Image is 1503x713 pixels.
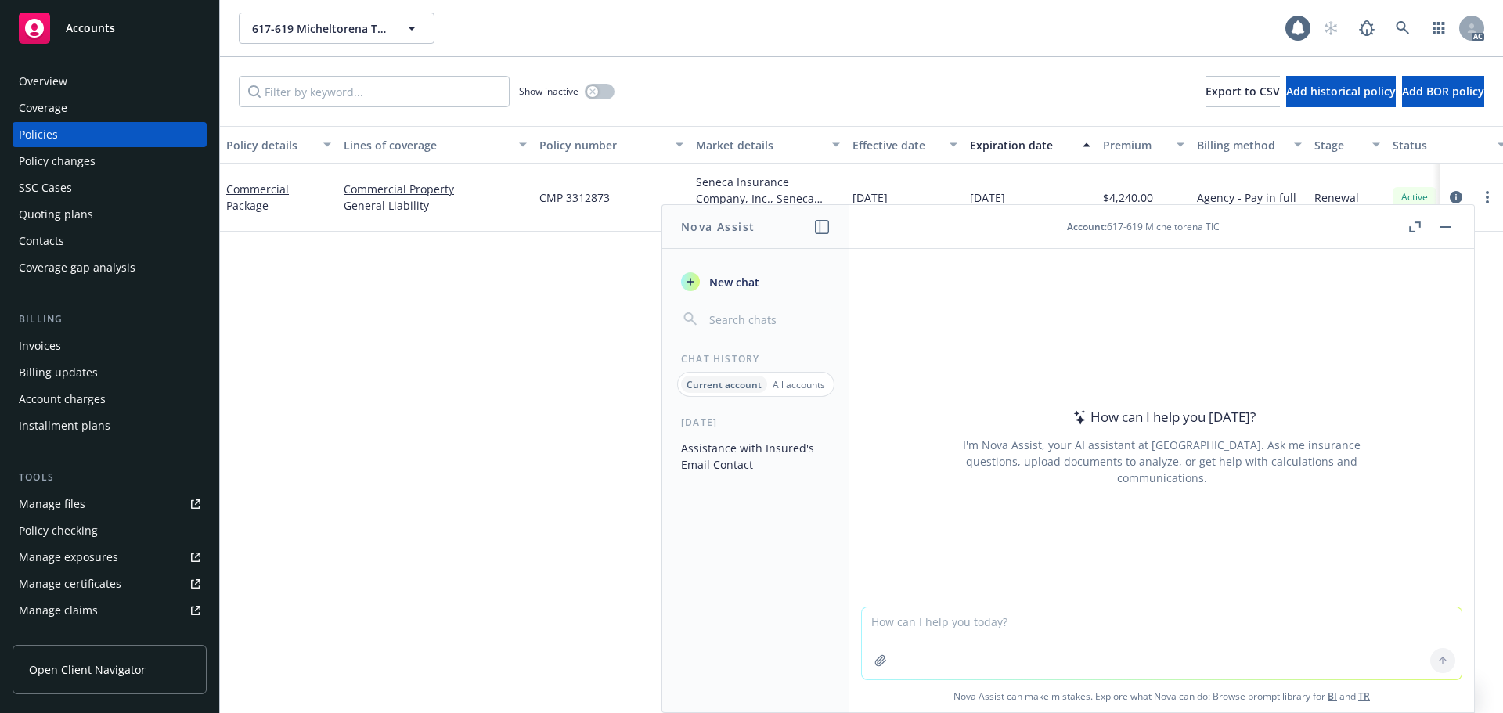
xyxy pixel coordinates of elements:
[696,137,823,153] div: Market details
[66,22,115,34] span: Accounts
[19,202,93,227] div: Quoting plans
[1067,220,1220,233] div: : 617-619 Micheltorena TIC
[1402,76,1484,107] button: Add BOR policy
[964,126,1097,164] button: Expiration date
[773,378,825,391] p: All accounts
[344,197,527,214] a: General Liability
[1103,189,1153,206] span: $4,240.00
[13,413,207,438] a: Installment plans
[1206,76,1280,107] button: Export to CSV
[13,598,207,623] a: Manage claims
[19,255,135,280] div: Coverage gap analysis
[226,182,289,213] a: Commercial Package
[13,202,207,227] a: Quoting plans
[13,625,207,650] a: Manage BORs
[942,437,1382,486] div: I'm Nova Assist, your AI assistant at [GEOGRAPHIC_DATA]. Ask me insurance questions, upload docum...
[1423,13,1454,44] a: Switch app
[1387,13,1418,44] a: Search
[1197,189,1296,206] span: Agency - Pay in full
[19,518,98,543] div: Policy checking
[1314,189,1359,206] span: Renewal
[1351,13,1382,44] a: Report a Bug
[19,413,110,438] div: Installment plans
[1478,188,1497,207] a: more
[1103,137,1167,153] div: Premium
[13,255,207,280] a: Coverage gap analysis
[13,387,207,412] a: Account charges
[19,387,106,412] div: Account charges
[19,360,98,385] div: Billing updates
[1191,126,1308,164] button: Billing method
[1314,137,1363,153] div: Stage
[13,6,207,50] a: Accounts
[344,181,527,197] a: Commercial Property
[852,137,940,153] div: Effective date
[19,69,67,94] div: Overview
[1286,76,1396,107] button: Add historical policy
[13,311,207,327] div: Billing
[19,492,85,517] div: Manage files
[1358,690,1370,703] a: TR
[226,137,314,153] div: Policy details
[19,598,98,623] div: Manage claims
[19,122,58,147] div: Policies
[662,416,849,429] div: [DATE]
[706,308,831,330] input: Search chats
[13,229,207,254] a: Contacts
[706,274,759,290] span: New chat
[1067,220,1105,233] span: Account
[662,352,849,366] div: Chat History
[13,545,207,570] a: Manage exposures
[13,95,207,121] a: Coverage
[687,378,762,391] p: Current account
[1402,84,1484,99] span: Add BOR policy
[337,126,533,164] button: Lines of coverage
[1308,126,1386,164] button: Stage
[1399,190,1430,204] span: Active
[19,333,61,358] div: Invoices
[220,126,337,164] button: Policy details
[13,149,207,174] a: Policy changes
[13,518,207,543] a: Policy checking
[1286,84,1396,99] span: Add historical policy
[675,268,837,296] button: New chat
[1097,126,1191,164] button: Premium
[252,20,387,37] span: 617-619 Micheltorena TIC
[19,229,64,254] div: Contacts
[519,85,578,98] span: Show inactive
[696,174,840,207] div: Seneca Insurance Company, Inc., Seneca Insurance Company, Amwins
[13,122,207,147] a: Policies
[1447,188,1465,207] a: circleInformation
[970,137,1073,153] div: Expiration date
[1328,690,1337,703] a: BI
[1393,137,1488,153] div: Status
[539,189,610,206] span: CMP 3312873
[239,13,434,44] button: 617-619 Micheltorena TIC
[13,492,207,517] a: Manage files
[13,69,207,94] a: Overview
[1197,137,1285,153] div: Billing method
[13,470,207,485] div: Tools
[856,680,1468,712] span: Nova Assist can make mistakes. Explore what Nova can do: Browse prompt library for and
[13,333,207,358] a: Invoices
[239,76,510,107] input: Filter by keyword...
[681,218,755,235] h1: Nova Assist
[690,126,846,164] button: Market details
[29,661,146,678] span: Open Client Navigator
[13,175,207,200] a: SSC Cases
[1069,407,1256,427] div: How can I help you [DATE]?
[533,126,690,164] button: Policy number
[846,126,964,164] button: Effective date
[539,137,666,153] div: Policy number
[13,571,207,596] a: Manage certificates
[344,137,510,153] div: Lines of coverage
[675,435,837,477] button: Assistance with Insured's Email Contact
[1206,84,1280,99] span: Export to CSV
[970,189,1005,206] span: [DATE]
[1315,13,1346,44] a: Start snowing
[13,360,207,385] a: Billing updates
[19,625,92,650] div: Manage BORs
[852,189,888,206] span: [DATE]
[19,545,118,570] div: Manage exposures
